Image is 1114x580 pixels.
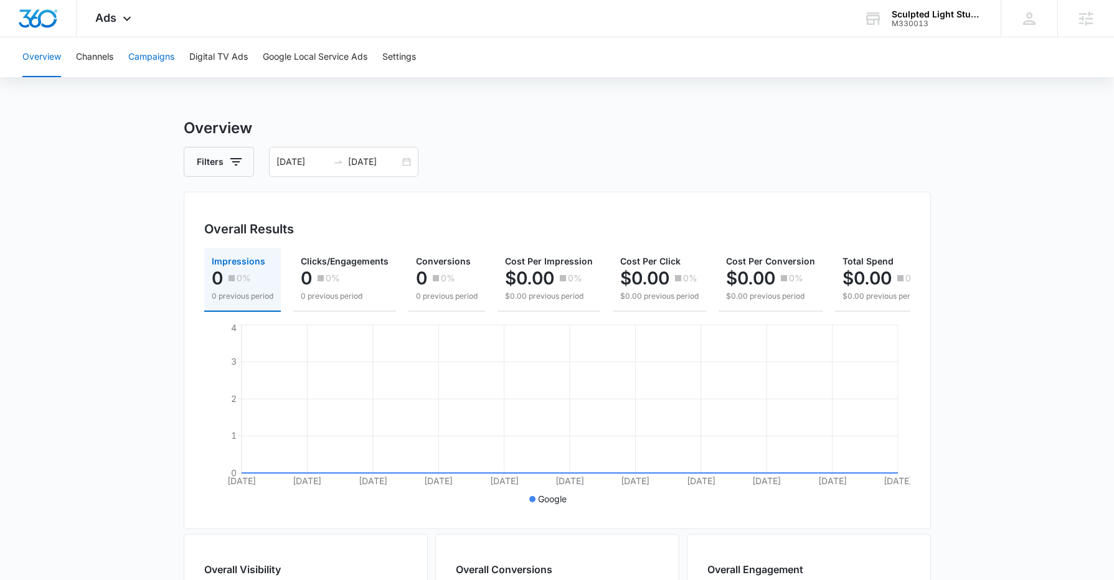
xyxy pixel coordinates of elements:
tspan: 2 [231,393,237,404]
p: 0 previous period [301,291,389,302]
button: Settings [382,37,416,77]
p: 0 [212,268,223,288]
p: 0% [326,274,340,283]
button: Digital TV Ads [189,37,248,77]
input: Start date [276,155,328,169]
tspan: 3 [231,356,237,367]
tspan: [DATE] [424,475,453,486]
p: 0% [441,274,455,283]
p: 0% [568,274,582,283]
tspan: [DATE] [293,475,321,486]
h3: Overview [184,117,931,139]
tspan: 4 [231,322,237,333]
p: $0.00 previous period [726,291,815,302]
div: account name [892,9,983,19]
tspan: 0 [231,467,237,478]
h3: Overall Results [204,220,294,238]
p: 0% [237,274,251,283]
tspan: [DATE] [818,475,846,486]
button: Filters [184,147,254,177]
div: account id [892,19,983,28]
img: logo_orange.svg [20,20,30,30]
span: Ads [95,11,116,24]
div: Domain: [DOMAIN_NAME] [32,32,137,42]
img: website_grey.svg [20,32,30,42]
p: 0% [683,274,697,283]
p: 0 previous period [416,291,478,302]
span: Conversions [416,256,471,266]
span: swap-right [333,157,343,167]
tspan: [DATE] [752,475,781,486]
tspan: [DATE] [555,475,584,486]
p: 0 previous period [212,291,273,302]
img: tab_domain_overview_orange.svg [34,72,44,82]
button: Google Local Service Ads [263,37,367,77]
p: $0.00 previous period [620,291,699,302]
p: 0% [905,274,920,283]
button: Channels [76,37,113,77]
button: Campaigns [128,37,174,77]
h2: Overall Visibility [204,562,281,577]
tspan: [DATE] [884,475,912,486]
span: Total Spend [843,256,894,266]
img: tab_keywords_by_traffic_grey.svg [124,72,134,82]
p: $0.00 [843,268,892,288]
span: Cost Per Conversion [726,256,815,266]
p: $0.00 [505,268,554,288]
button: Overview [22,37,61,77]
p: $0.00 [726,268,775,288]
span: Cost Per Click [620,256,681,266]
p: 0 [416,268,427,288]
p: $0.00 previous period [843,291,921,302]
input: End date [348,155,400,169]
span: to [333,157,343,167]
div: Domain Overview [47,73,111,82]
tspan: [DATE] [227,475,256,486]
tspan: [DATE] [489,475,518,486]
span: Impressions [212,256,265,266]
p: $0.00 previous period [505,291,593,302]
h2: Overall Conversions [456,562,552,577]
tspan: 1 [231,430,237,441]
div: Keywords by Traffic [138,73,210,82]
span: Cost Per Impression [505,256,593,266]
tspan: [DATE] [358,475,387,486]
div: v 4.0.25 [35,20,61,30]
p: 0 [301,268,312,288]
tspan: [DATE] [686,475,715,486]
tspan: [DATE] [621,475,649,486]
p: Google [538,492,567,505]
h2: Overall Engagement [707,562,803,577]
span: Clicks/Engagements [301,256,389,266]
p: $0.00 [620,268,669,288]
p: 0% [789,274,803,283]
